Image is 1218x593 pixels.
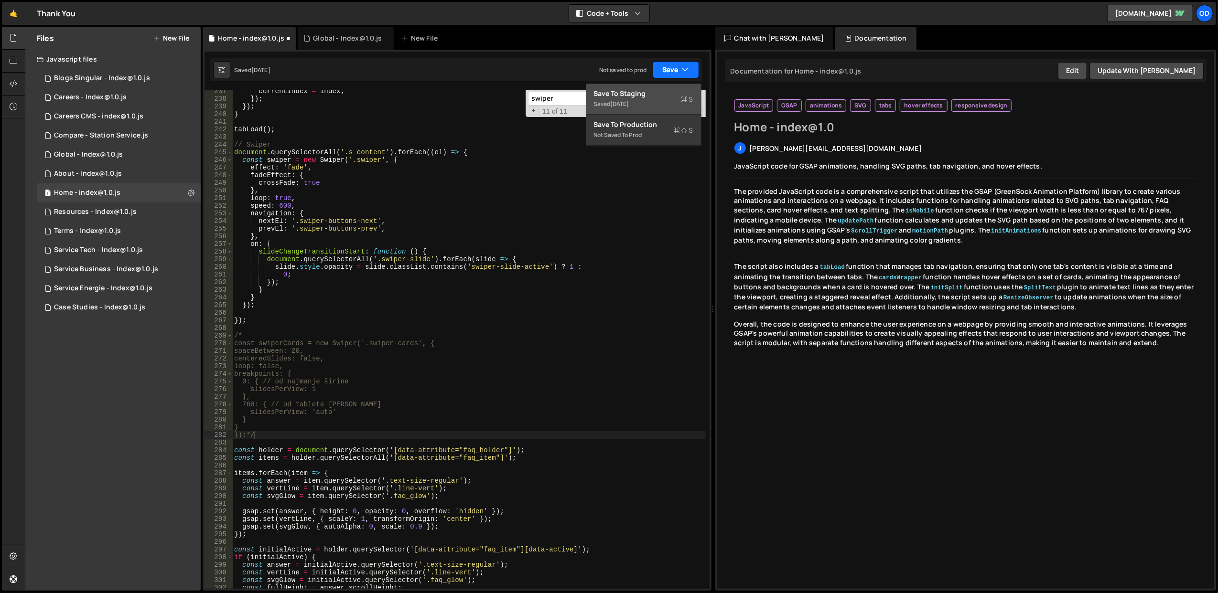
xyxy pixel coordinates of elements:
[37,222,201,241] div: 16150/43555.js
[37,260,201,279] div: 16150/43693.js
[45,190,51,198] span: 1
[205,339,233,347] div: 270
[205,355,233,362] div: 272
[205,217,233,225] div: 254
[205,133,233,141] div: 243
[54,208,137,216] div: Resources - Index@1.0.js
[850,227,899,235] code: ScrollTrigger
[611,100,629,108] div: [DATE]
[205,362,233,370] div: 273
[739,102,769,109] span: JavaScript
[205,401,233,408] div: 278
[205,233,233,240] div: 256
[879,102,892,109] span: tabs
[205,118,233,126] div: 241
[205,103,233,110] div: 239
[205,393,233,401] div: 277
[837,217,874,225] code: updatePath
[528,92,648,106] input: Search for
[734,119,1197,135] h2: Home - index@1.0
[205,278,233,286] div: 262
[1002,294,1055,302] code: ResizeObserver
[738,144,741,152] span: j
[205,202,233,210] div: 252
[54,150,123,159] div: Global - Index@1.0.js
[205,309,233,317] div: 266
[54,227,121,235] div: Terms - Index@1.0.js
[205,523,233,530] div: 294
[205,141,233,148] div: 244
[205,546,233,553] div: 297
[54,169,122,178] div: About - Index@1.0.js
[904,102,943,109] span: hover effects
[54,131,148,140] div: Compare - Station Service.js
[1058,62,1087,79] button: Edit
[205,439,233,446] div: 283
[205,126,233,133] div: 242
[401,33,442,43] div: New File
[990,227,1042,235] code: initAnimations
[205,584,233,592] div: 302
[586,115,701,146] button: Save to ProductionS Not saved to prod
[205,492,233,500] div: 290
[594,129,693,141] div: Not saved to prod
[205,332,233,339] div: 269
[37,241,201,260] div: 16150/43704.js
[205,110,233,118] div: 240
[205,569,233,576] div: 300
[37,33,54,43] h2: Files
[905,207,935,215] code: isMobile
[750,144,922,153] span: [PERSON_NAME][EMAIL_ADDRESS][DOMAIN_NAME]
[218,33,284,43] div: Home - index@1.0.js
[153,34,189,42] button: New File
[878,274,923,282] code: cardsWrapper
[205,446,233,454] div: 284
[569,5,649,22] button: Code + Tools
[234,66,270,74] div: Saved
[37,279,201,298] div: 16150/43762.js
[205,210,233,217] div: 253
[25,50,201,69] div: Javascript files
[728,66,862,75] div: Documentation for Home - index@1.0.js
[205,248,233,255] div: 258
[1023,284,1057,292] code: SplitText
[37,202,201,222] div: 16150/43656.js
[205,95,233,103] div: 238
[37,164,201,183] div: 16150/44188.js
[653,61,699,78] button: Save
[54,112,143,121] div: Careers CMS - index@1.0.js
[205,347,233,355] div: 271
[205,171,233,179] div: 248
[205,431,233,439] div: 282
[205,294,233,301] div: 264
[734,319,1197,348] p: Overall, the code is designed to enhance the user experience on a webpage by providing smooth and...
[1196,5,1213,22] div: Od
[54,303,145,312] div: Case Studies - Index@1.0.js
[251,66,270,74] div: [DATE]
[205,385,233,393] div: 276
[2,2,25,25] a: 🤙
[205,515,233,523] div: 293
[205,469,233,477] div: 287
[835,27,916,50] div: Documentation
[205,454,233,462] div: 285
[594,98,693,110] div: Saved
[205,317,233,324] div: 267
[205,225,233,233] div: 255
[956,102,1008,109] span: responsive design
[715,27,834,50] div: Chat with [PERSON_NAME]
[529,106,539,115] span: Toggle Replace mode
[599,66,647,74] div: Not saved to prod
[594,89,693,98] div: Save to Staging
[37,107,201,126] div: 16150/44848.js
[205,485,233,492] div: 289
[734,262,1197,311] p: The script also includes a function that manages tab navigation, ensuring that only one tab's con...
[734,187,1197,245] p: The provided JavaScript code is a comprehensive script that utilizes the GSAP (GreenSock Animatio...
[539,107,571,115] span: 11 of 11
[205,324,233,332] div: 268
[54,265,158,274] div: Service Business - Index@1.0.js
[205,424,233,431] div: 281
[54,93,127,102] div: Careers - Index@1.0.js
[681,95,693,104] span: S
[929,284,964,292] code: initSplit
